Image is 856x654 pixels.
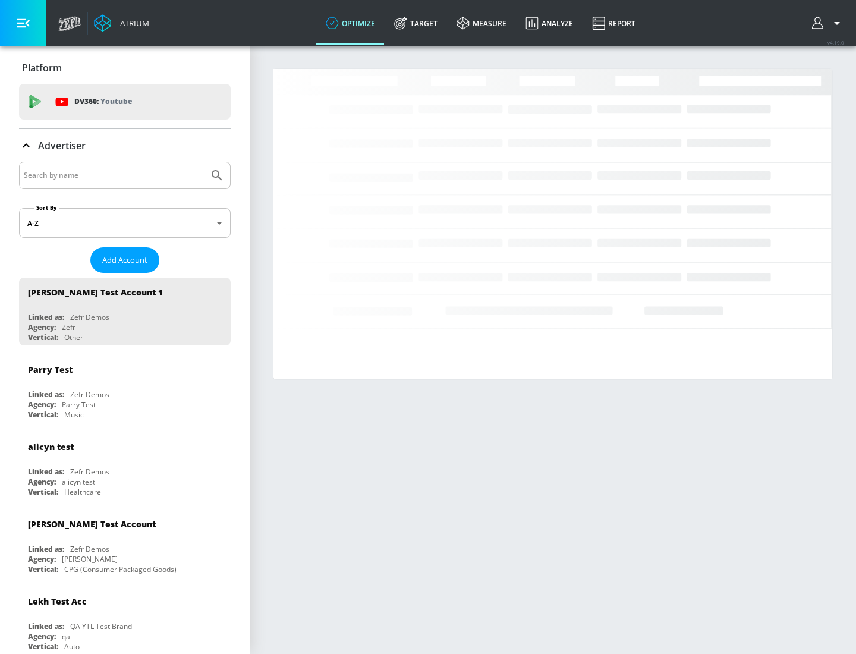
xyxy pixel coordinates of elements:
[28,467,64,477] div: Linked as:
[100,95,132,108] p: Youtube
[34,204,59,212] label: Sort By
[827,39,844,46] span: v 4.19.0
[19,208,231,238] div: A-Z
[28,410,58,420] div: Vertical:
[70,389,109,400] div: Zefr Demos
[19,432,231,500] div: alicyn testLinked as:Zefr DemosAgency:alicyn testVertical:Healthcare
[28,518,156,530] div: [PERSON_NAME] Test Account
[385,2,447,45] a: Target
[64,564,177,574] div: CPG (Consumer Packaged Goods)
[583,2,645,45] a: Report
[62,400,96,410] div: Parry Test
[19,129,231,162] div: Advertiser
[19,51,231,84] div: Platform
[19,510,231,577] div: [PERSON_NAME] Test AccountLinked as:Zefr DemosAgency:[PERSON_NAME]Vertical:CPG (Consumer Packaged...
[62,631,70,642] div: qa
[94,14,149,32] a: Atrium
[22,61,62,74] p: Platform
[70,467,109,477] div: Zefr Demos
[24,168,204,183] input: Search by name
[102,253,147,267] span: Add Account
[447,2,516,45] a: measure
[28,621,64,631] div: Linked as:
[28,487,58,497] div: Vertical:
[28,389,64,400] div: Linked as:
[19,84,231,120] div: DV360: Youtube
[28,596,87,607] div: Lekh Test Acc
[115,18,149,29] div: Atrium
[28,642,58,652] div: Vertical:
[28,544,64,554] div: Linked as:
[64,332,83,342] div: Other
[28,400,56,410] div: Agency:
[316,2,385,45] a: optimize
[19,355,231,423] div: Parry TestLinked as:Zefr DemosAgency:Parry TestVertical:Music
[19,278,231,345] div: [PERSON_NAME] Test Account 1Linked as:Zefr DemosAgency:ZefrVertical:Other
[62,477,95,487] div: alicyn test
[28,441,74,452] div: alicyn test
[28,631,56,642] div: Agency:
[28,322,56,332] div: Agency:
[64,642,80,652] div: Auto
[70,544,109,554] div: Zefr Demos
[62,322,75,332] div: Zefr
[64,487,101,497] div: Healthcare
[70,312,109,322] div: Zefr Demos
[90,247,159,273] button: Add Account
[28,364,73,375] div: Parry Test
[28,564,58,574] div: Vertical:
[70,621,132,631] div: QA YTL Test Brand
[38,139,86,152] p: Advertiser
[74,95,132,108] p: DV360:
[28,554,56,564] div: Agency:
[28,332,58,342] div: Vertical:
[28,287,163,298] div: [PERSON_NAME] Test Account 1
[516,2,583,45] a: Analyze
[28,477,56,487] div: Agency:
[64,410,84,420] div: Music
[62,554,118,564] div: [PERSON_NAME]
[28,312,64,322] div: Linked as:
